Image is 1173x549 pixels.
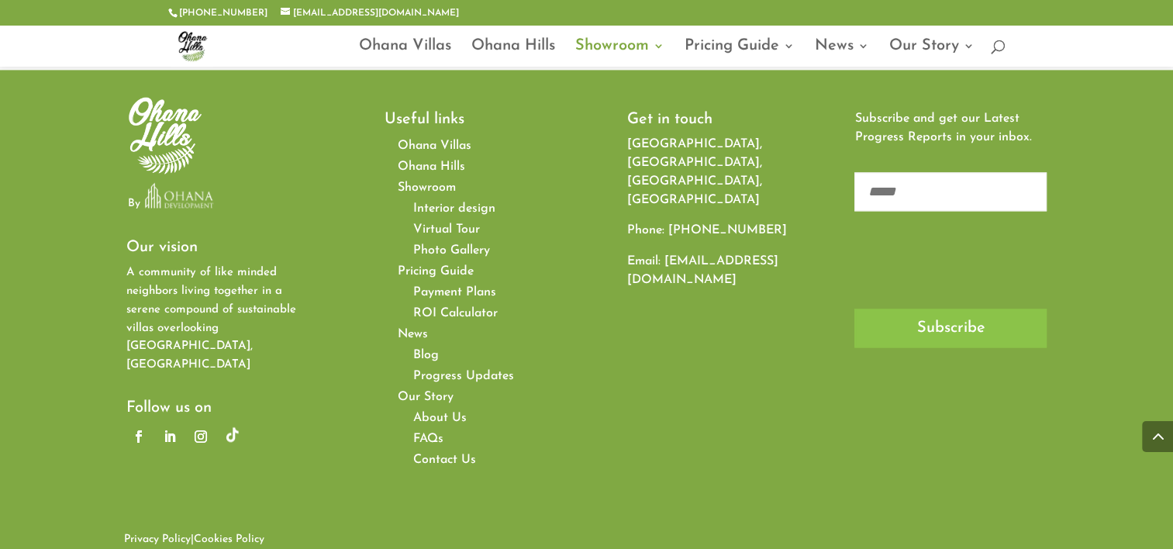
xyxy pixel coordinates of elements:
[685,40,795,67] a: Pricing Guide
[916,320,985,336] span: Subscribe
[815,40,869,67] a: News
[385,112,546,135] h2: Useful links
[889,40,975,67] a: Our Story
[854,231,1090,292] iframe: reCAPTCHA
[157,424,182,449] a: Follow on LinkedIn
[281,9,459,18] a: [EMAIL_ADDRESS][DOMAIN_NAME]
[627,255,778,286] a: [EMAIL_ADDRESS][DOMAIN_NAME]
[854,309,1047,347] button: Subscribe
[413,307,498,319] a: ROI Calculator
[471,40,555,67] a: Ohana Hills
[413,433,443,445] a: FAQs
[140,177,217,214] img: Ohana-Development-Logo-Final (1)
[627,136,788,222] p: [GEOGRAPHIC_DATA], [GEOGRAPHIC_DATA], [GEOGRAPHIC_DATA], [GEOGRAPHIC_DATA]
[126,240,288,263] h2: Our vision
[854,110,1047,147] p: Subscribe and get our Latest Progress Reports in your inbox.
[627,253,788,290] p: Email:
[627,112,788,135] h2: Get in touch
[126,93,205,177] img: white-ohana-hills
[188,424,213,449] a: Follow on Instagram
[398,140,471,152] a: Ohana Villas
[194,533,264,545] a: Cookies Policy
[359,40,451,67] a: Ohana Villas
[179,9,267,18] a: [PHONE_NUMBER]
[575,40,664,67] a: Showroom
[124,530,1050,549] p: |
[126,400,288,423] h2: Follow us on
[668,224,787,237] a: [PHONE_NUMBER]
[627,222,788,253] p: Phone:
[398,265,474,278] span: Pricing Guide
[398,161,465,173] a: Ohana Hills
[413,244,490,257] a: Photo Gallery
[413,370,514,382] a: Progress Updates
[219,424,244,449] a: Follow on google-plus
[124,533,191,545] a: Privacy Policy
[126,424,151,449] a: Follow on Facebook
[413,454,476,466] a: Contact Us
[398,391,454,403] span: Our Story
[126,267,296,371] span: A community of like minded neighbors living together in a serene compound of sustainable villas o...
[398,328,428,340] span: News
[413,223,480,236] a: Virtual Tour
[171,25,213,67] img: ohana-hills
[398,181,456,194] span: Showroom
[128,195,140,213] p: By
[413,349,439,361] a: Blog
[413,202,495,215] a: Interior design
[413,286,496,299] a: Payment Plans
[413,412,467,424] a: About Us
